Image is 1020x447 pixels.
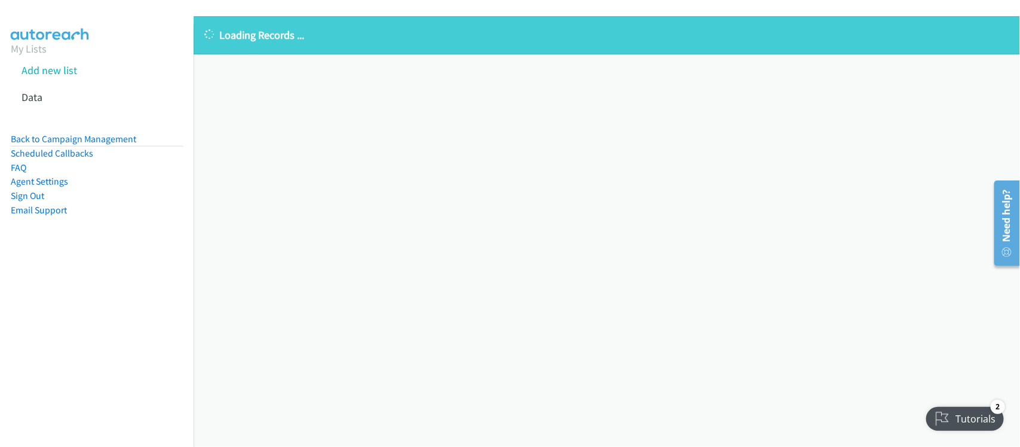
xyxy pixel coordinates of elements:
a: FAQ [11,162,26,173]
iframe: Resource Center [985,176,1020,271]
a: Scheduled Callbacks [11,148,93,159]
a: Add new list [22,63,77,77]
a: Data [22,90,42,104]
a: My Lists [11,42,47,56]
p: Loading Records ... [204,27,1009,43]
a: Back to Campaign Management [11,133,136,145]
iframe: Checklist [919,395,1011,438]
a: Sign Out [11,190,44,201]
a: Agent Settings [11,176,68,187]
a: Email Support [11,204,67,216]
